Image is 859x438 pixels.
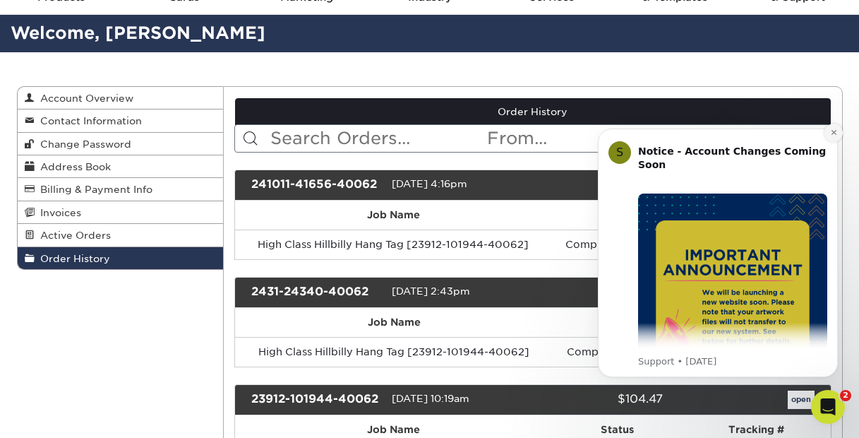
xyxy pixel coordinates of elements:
[235,201,552,230] th: Job Name
[788,391,815,409] a: open
[35,115,142,126] span: Contact Information
[35,253,110,264] span: Order History
[392,285,470,297] span: [DATE] 2:43pm
[241,283,392,302] div: 2431-24340-40062
[269,125,486,152] input: Search Orders...
[18,155,224,178] a: Address Book
[18,87,224,109] a: Account Overview
[811,390,845,424] iframe: Intercom live chat
[241,176,392,194] div: 241011-41656-40062
[392,393,469,404] span: [DATE] 10:19am
[35,207,81,218] span: Invoices
[35,93,133,104] span: Account Overview
[392,178,467,189] span: [DATE] 4:16pm
[35,138,131,150] span: Change Password
[35,230,111,241] span: Active Orders
[552,230,679,259] td: Complete: Shipped
[522,391,673,409] div: $104.47
[241,391,392,409] div: 23912-101944-40062
[553,308,681,337] th: Status
[18,201,224,224] a: Invoices
[35,161,111,172] span: Address Book
[553,337,681,367] td: Complete: Shipped
[552,201,679,230] th: Status
[35,184,152,195] span: Billing & Payment Info
[235,308,553,337] th: Job Name
[18,247,224,269] a: Order History
[522,176,673,194] div: $107.14
[18,178,224,201] a: Billing & Payment Info
[235,230,552,259] td: High Class Hillbilly Hang Tag [23912-101944-40062]
[577,116,859,386] iframe: Intercom notifications message
[235,98,831,125] a: Order History
[522,283,673,302] div: $105.42
[840,390,851,401] span: 2
[235,337,553,367] td: High Class Hillbilly Hang Tag [23912-101944-40062]
[18,133,224,155] a: Change Password
[18,224,224,247] a: Active Orders
[486,125,658,152] input: From...
[18,109,224,132] a: Contact Information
